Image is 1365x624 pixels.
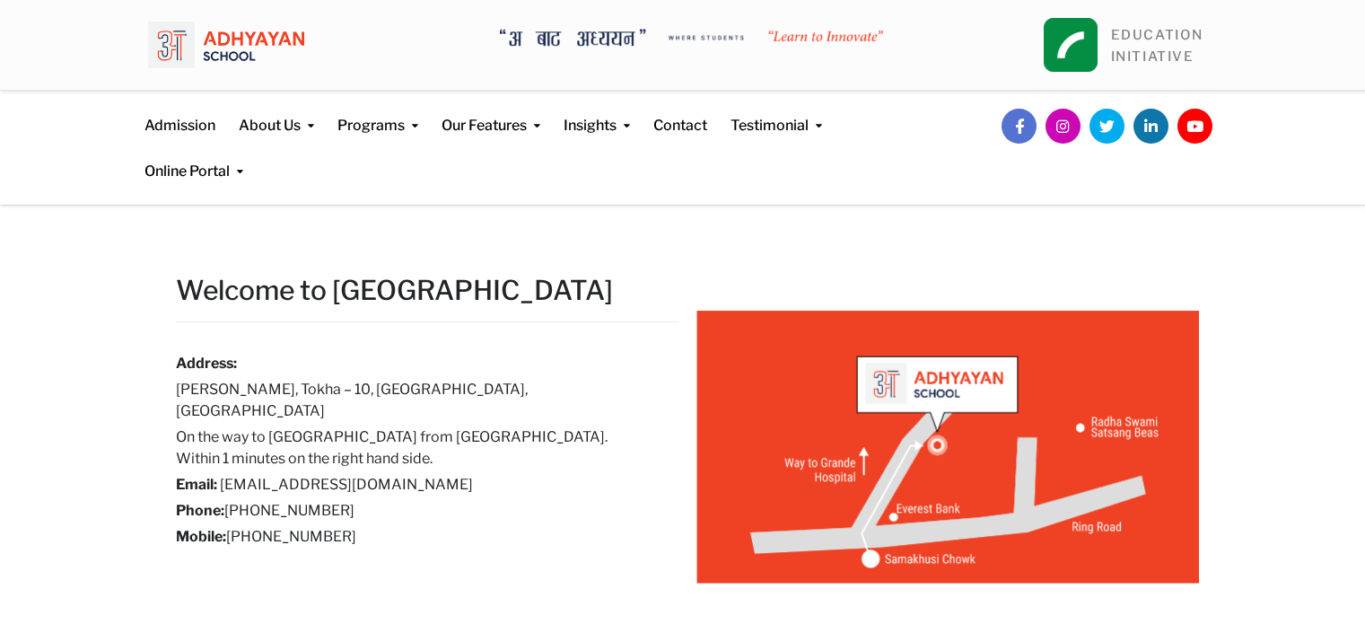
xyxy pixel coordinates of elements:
[442,91,540,136] a: Our Features
[1111,27,1203,65] a: EDUCATIONINITIATIVE
[176,426,652,470] h6: On the way to [GEOGRAPHIC_DATA] from [GEOGRAPHIC_DATA]. Within 1 minutes on the right hand side.
[220,476,473,493] a: [EMAIL_ADDRESS][DOMAIN_NAME]
[337,91,418,136] a: Programs
[176,273,678,307] h2: Welcome to [GEOGRAPHIC_DATA]
[564,91,630,136] a: Insights
[176,526,652,548] h6: [PHONE_NUMBER]
[696,311,1199,584] img: Adhyayan - Map
[653,91,707,136] a: Contact
[731,91,822,136] a: Testimonial
[1044,18,1098,72] img: square_leapfrog
[144,136,243,182] a: Online Portal
[176,379,652,422] h6: [PERSON_NAME], Tokha – 10, [GEOGRAPHIC_DATA], [GEOGRAPHIC_DATA]
[144,91,215,136] a: Admission
[176,476,217,493] strong: Email:
[176,502,224,519] strong: Phone:
[176,528,226,545] strong: Mobile:
[176,500,652,522] h6: [PHONE_NUMBER]
[148,13,304,76] img: logo
[239,91,314,136] a: About Us
[500,29,883,47] img: A Bata Adhyayan where students learn to Innovate
[176,355,237,372] strong: Address:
